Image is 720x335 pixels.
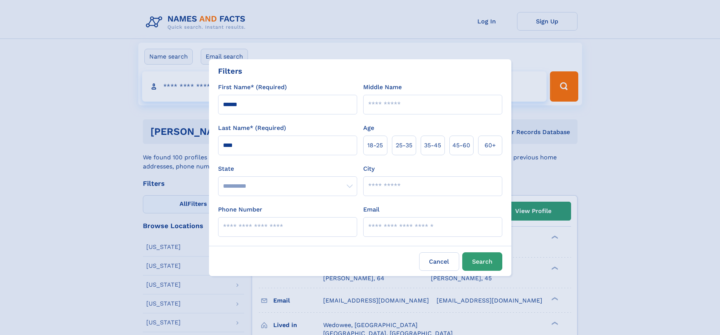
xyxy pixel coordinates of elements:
label: Age [363,124,374,133]
label: City [363,164,375,173]
span: 35‑45 [424,141,441,150]
label: Cancel [419,252,459,271]
button: Search [462,252,502,271]
label: First Name* (Required) [218,83,287,92]
label: Middle Name [363,83,402,92]
span: 60+ [485,141,496,150]
label: Email [363,205,379,214]
div: Filters [218,65,242,77]
label: State [218,164,357,173]
span: 25‑35 [396,141,412,150]
label: Last Name* (Required) [218,124,286,133]
label: Phone Number [218,205,262,214]
span: 18‑25 [367,141,383,150]
span: 45‑60 [452,141,470,150]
